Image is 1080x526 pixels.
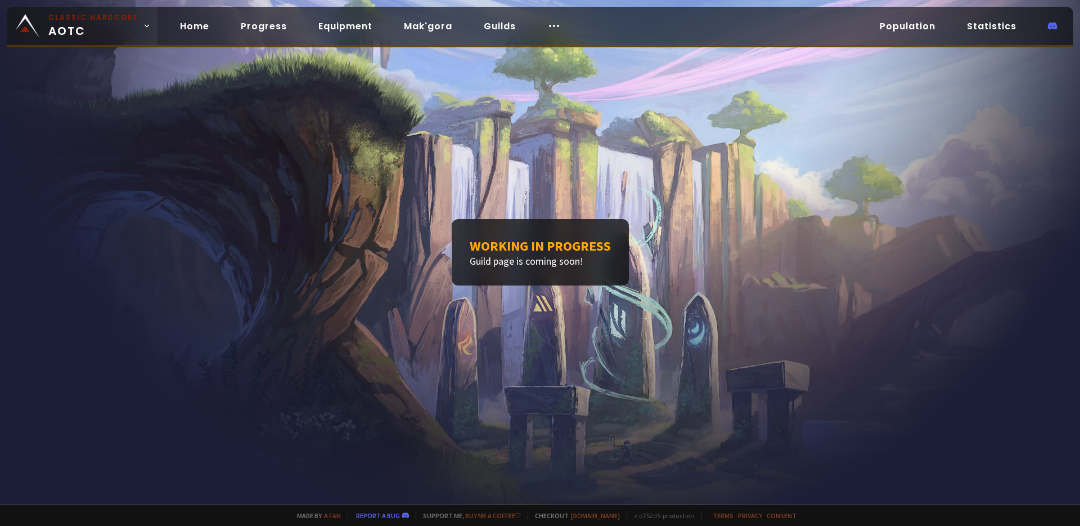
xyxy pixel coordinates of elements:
[232,15,296,38] a: Progress
[324,511,341,520] a: a fan
[416,511,521,520] span: Support me,
[465,511,521,520] a: Buy me a coffee
[452,219,629,286] div: Guild page is coming soon!
[713,511,733,520] a: Terms
[309,15,381,38] a: Equipment
[7,7,157,45] a: Classic HardcoreAOTC
[48,12,138,39] span: AOTC
[290,511,341,520] span: Made by
[475,15,525,38] a: Guilds
[871,15,944,38] a: Population
[395,15,461,38] a: Mak'gora
[470,237,611,255] h1: Working in progress
[356,511,400,520] a: Report a bug
[738,511,762,520] a: Privacy
[48,12,138,23] small: Classic Hardcore
[627,511,694,520] span: v. d752d5 - production
[171,15,218,38] a: Home
[958,15,1025,38] a: Statistics
[571,511,620,520] a: [DOMAIN_NAME]
[528,511,620,520] span: Checkout
[767,511,796,520] a: Consent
